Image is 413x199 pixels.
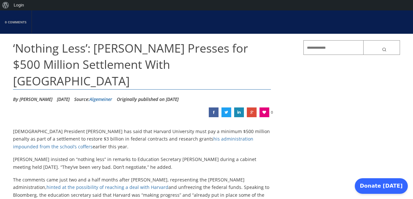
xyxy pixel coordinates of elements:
[74,94,112,104] div: Source:
[271,107,273,117] span: 0
[221,107,231,117] a: ‘Nothing Less’: Trump Presses for $500 Million Settlement With Harvard University
[89,96,112,102] a: Algemeiner
[13,40,248,89] span: ‘Nothing Less’: [PERSON_NAME] Presses for $500 Million Settlement With [GEOGRAPHIC_DATA]
[117,94,179,104] li: Originally published on [DATE]
[247,107,257,117] a: ‘Nothing Less’: Trump Presses for $500 Million Settlement With Harvard University
[13,94,52,104] li: By [PERSON_NAME]
[57,94,70,104] li: [DATE]
[13,155,271,171] p: [PERSON_NAME] insisted on “nothing less” in remarks to Education Secretary [PERSON_NAME] during a...
[13,128,271,151] p: [DEMOGRAPHIC_DATA] President [PERSON_NAME] has said that Harvard University must pay a minimum $5...
[234,107,244,117] a: ‘Nothing Less’: Trump Presses for $500 Million Settlement With Harvard University
[209,107,219,117] a: ‘Nothing Less’: Trump Presses for $500 Million Settlement With Harvard University
[47,184,168,190] a: hinted at the possibility of reaching a deal with Harvard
